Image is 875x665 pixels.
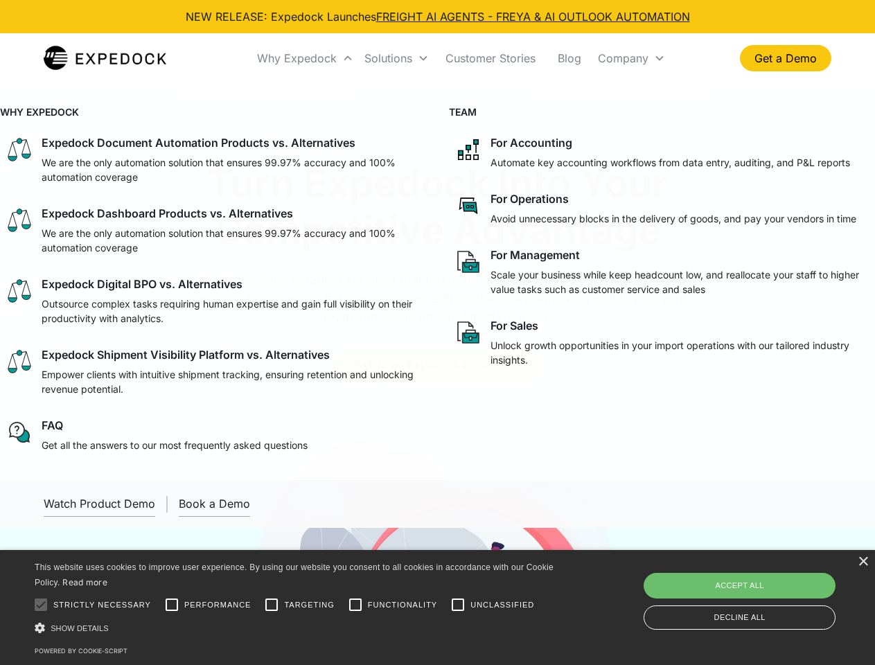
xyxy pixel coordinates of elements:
span: Performance [184,599,251,611]
div: Watch Product Demo [44,497,155,511]
p: Outsource complex tasks requiring human expertise and gain full visibility on their productivity ... [42,296,421,326]
div: NEW RELEASE: Expedock Launches [186,8,690,25]
div: FAQ [42,418,63,432]
img: paper and bag icon [454,248,482,276]
p: Scale your business while keep headcount low, and reallocate your staff to higher value tasks suc... [490,267,870,296]
a: Book a Demo [179,491,250,517]
img: paper and bag icon [454,319,482,346]
div: Show details [35,621,558,635]
div: Why Expedock [257,51,337,65]
img: regular chat bubble icon [6,418,33,446]
img: scale icon [6,277,33,305]
span: Functionality [368,599,437,611]
a: Read more [62,577,107,587]
p: Unlock growth opportunities in your import operations with our tailored industry insights. [490,338,870,367]
div: Expedock Digital BPO vs. Alternatives [42,277,242,291]
iframe: Chat Widget [644,515,875,665]
div: For Accounting [490,136,572,150]
p: Empower clients with intuitive shipment tracking, ensuring retention and unlocking revenue potent... [42,367,421,396]
a: open lightbox [44,491,155,517]
div: Solutions [359,35,434,82]
img: Expedock Logo [44,44,166,72]
a: Customer Stories [434,35,547,82]
span: This website uses cookies to improve user experience. By using our website you consent to all coo... [35,562,554,588]
img: scale icon [6,136,33,163]
div: Company [592,35,671,82]
span: Show details [51,624,109,632]
div: For Sales [490,319,538,332]
div: For Management [490,248,580,262]
div: Book a Demo [179,497,250,511]
div: Expedock Document Automation Products vs. Alternatives [42,136,355,150]
p: Get all the answers to our most frequently asked questions [42,438,308,452]
img: rectangular chat bubble icon [454,192,482,220]
span: Unclassified [470,599,534,611]
div: Company [598,51,648,65]
div: Expedock Dashboard Products vs. Alternatives [42,206,293,220]
span: Targeting [284,599,334,611]
div: For Operations [490,192,569,206]
div: Expedock Shipment Visibility Platform vs. Alternatives [42,348,330,362]
div: Why Expedock [251,35,359,82]
a: Powered by cookie-script [35,647,127,655]
a: Get a Demo [740,45,831,71]
a: FREIGHT AI AGENTS - FREYA & AI OUTLOOK AUTOMATION [376,10,690,24]
span: Strictly necessary [53,599,151,611]
p: We are the only automation solution that ensures 99.97% accuracy and 100% automation coverage [42,226,421,255]
img: network like icon [454,136,482,163]
a: home [44,44,166,72]
img: scale icon [6,348,33,375]
a: Blog [547,35,592,82]
p: We are the only automation solution that ensures 99.97% accuracy and 100% automation coverage [42,155,421,184]
p: Avoid unnecessary blocks in the delivery of goods, and pay your vendors in time [490,211,856,226]
div: Solutions [364,51,412,65]
img: scale icon [6,206,33,234]
p: Automate key accounting workflows from data entry, auditing, and P&L reports [490,155,850,170]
